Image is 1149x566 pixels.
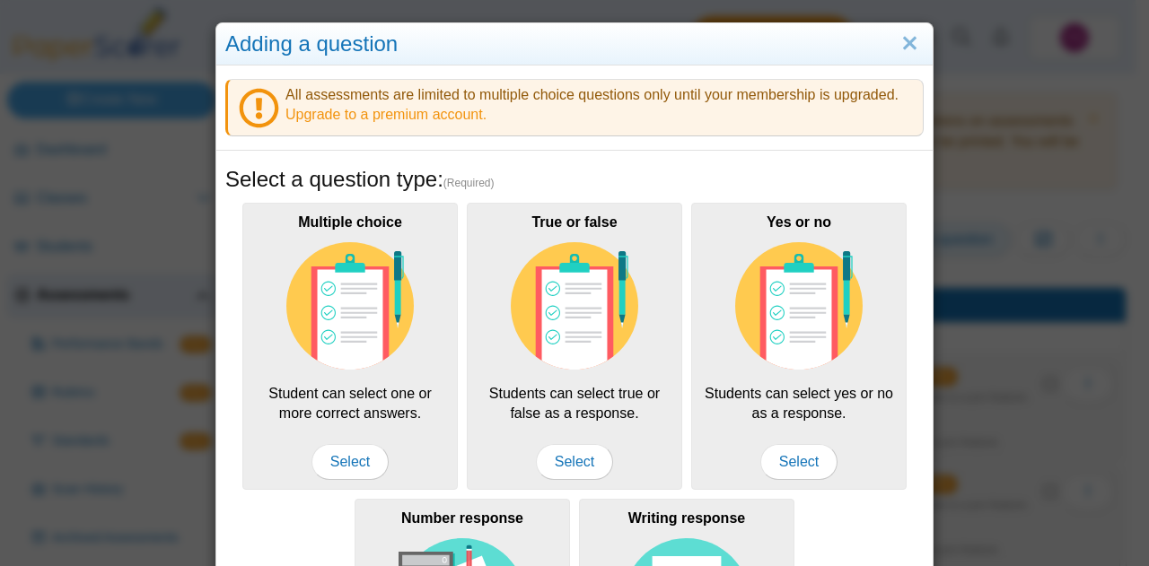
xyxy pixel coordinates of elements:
h5: Select a question type: [225,164,924,195]
b: Writing response [628,510,745,526]
img: item-type-multiple-choice.svg [286,242,414,370]
b: Number response [401,510,523,526]
span: (Required) [443,176,495,191]
div: All assessments are limited to multiple choice questions only until your membership is upgraded. [225,79,924,136]
a: Close [896,29,924,59]
div: Adding a question [216,23,933,65]
div: Student can select one or more correct answers. [242,203,458,490]
b: Yes or no [767,214,831,230]
div: Students can select true or false as a response. [467,203,682,490]
a: Upgrade to a premium account. [285,107,487,122]
span: Select [311,444,389,480]
img: item-type-multiple-choice.svg [735,242,863,370]
b: True or false [531,214,617,230]
span: Select [760,444,838,480]
div: Students can select yes or no as a response. [691,203,907,490]
img: item-type-multiple-choice.svg [511,242,638,370]
span: Select [536,444,613,480]
b: Multiple choice [298,214,402,230]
